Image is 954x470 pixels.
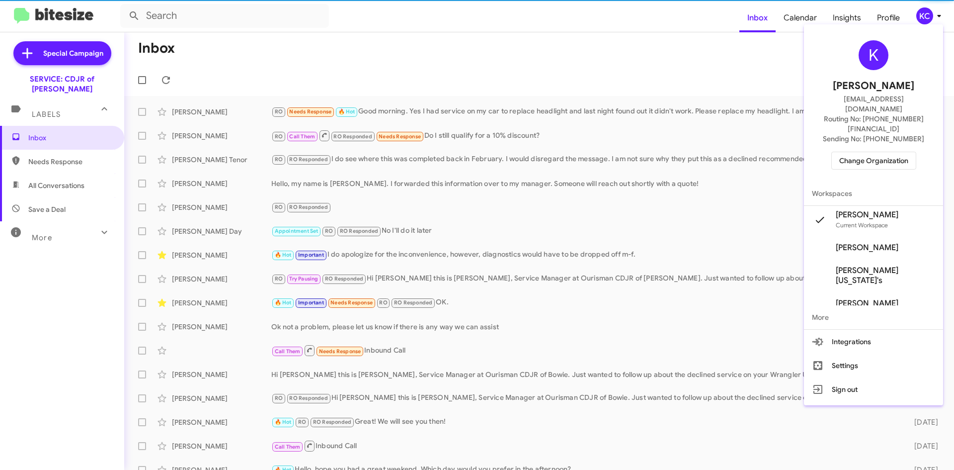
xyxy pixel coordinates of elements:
[816,94,931,114] span: [EMAIL_ADDRESS][DOMAIN_NAME]
[836,221,888,229] span: Current Workspace
[833,78,914,94] span: [PERSON_NAME]
[804,354,943,377] button: Settings
[816,114,931,134] span: Routing No: [PHONE_NUMBER][FINANCIAL_ID]
[836,298,898,308] span: [PERSON_NAME]
[823,134,924,144] span: Sending No: [PHONE_NUMBER]
[836,210,898,220] span: [PERSON_NAME]
[804,305,943,329] span: More
[836,243,898,253] span: [PERSON_NAME]
[831,152,916,170] button: Change Organization
[804,182,943,205] span: Workspaces
[839,152,908,169] span: Change Organization
[804,330,943,354] button: Integrations
[859,40,888,70] div: K
[836,266,935,285] span: [PERSON_NAME][US_STATE]'s
[804,377,943,401] button: Sign out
